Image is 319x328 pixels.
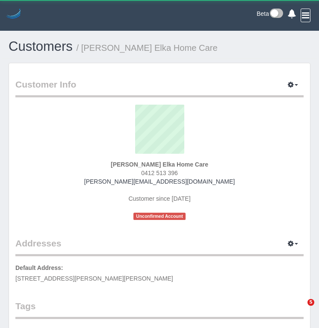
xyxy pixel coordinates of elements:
small: / [PERSON_NAME] Elka Home Care [77,43,218,53]
img: New interface [269,9,283,20]
span: 5 [307,299,314,306]
legend: Customer Info [15,78,304,97]
label: Default Address: [15,264,63,272]
iframe: Intercom live chat [290,299,310,319]
span: Customer since [DATE] [128,195,190,202]
a: Customers [9,39,73,54]
legend: Addresses [15,237,304,256]
a: Beta [257,9,283,20]
span: [STREET_ADDRESS][PERSON_NAME][PERSON_NAME] [15,275,173,282]
span: 0412 513 396 [141,170,178,176]
legend: Tags [15,300,304,319]
img: Automaid Logo [5,9,22,20]
strong: [PERSON_NAME] Elka Home Care [111,161,208,168]
span: Unconfirmed Account [133,213,186,220]
a: [PERSON_NAME][EMAIL_ADDRESS][DOMAIN_NAME] [84,178,235,185]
